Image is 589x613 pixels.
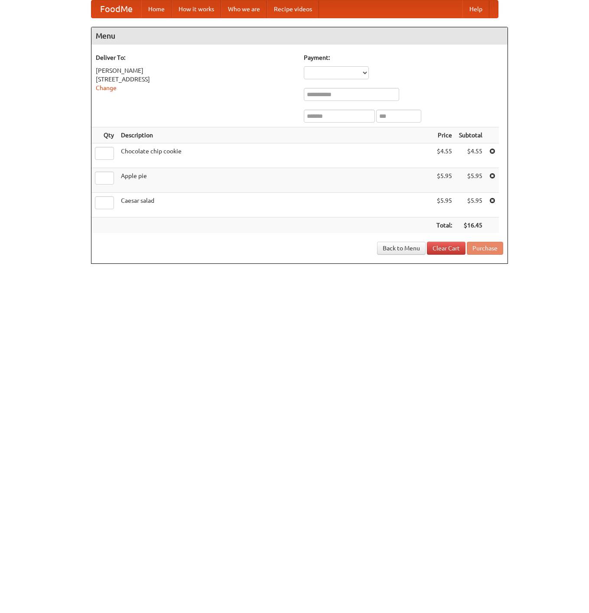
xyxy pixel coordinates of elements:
[91,27,508,45] h4: Menu
[467,242,503,255] button: Purchase
[456,217,486,234] th: $16.45
[456,143,486,168] td: $4.55
[117,168,433,193] td: Apple pie
[96,84,117,91] a: Change
[221,0,267,18] a: Who we are
[456,127,486,143] th: Subtotal
[141,0,172,18] a: Home
[91,0,141,18] a: FoodMe
[433,143,456,168] td: $4.55
[117,127,433,143] th: Description
[91,127,117,143] th: Qty
[427,242,465,255] a: Clear Cart
[267,0,319,18] a: Recipe videos
[433,127,456,143] th: Price
[96,66,295,75] div: [PERSON_NAME]
[117,143,433,168] td: Chocolate chip cookie
[304,53,503,62] h5: Payment:
[117,193,433,217] td: Caesar salad
[433,168,456,193] td: $5.95
[172,0,221,18] a: How it works
[377,242,426,255] a: Back to Menu
[433,217,456,234] th: Total:
[462,0,489,18] a: Help
[96,53,295,62] h5: Deliver To:
[96,75,295,84] div: [STREET_ADDRESS]
[433,193,456,217] td: $5.95
[456,168,486,193] td: $5.95
[456,193,486,217] td: $5.95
